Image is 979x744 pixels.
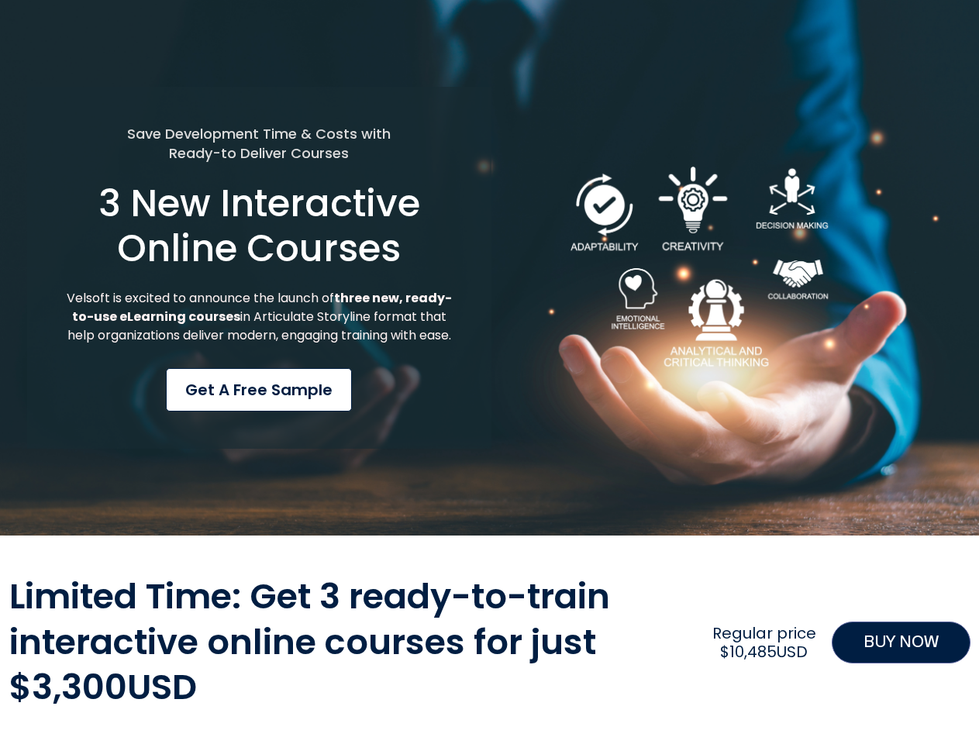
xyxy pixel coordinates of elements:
span: BUY NOW [864,630,939,655]
p: Velsoft is excited to announce the launch of in Articulate Storyline format that help organizatio... [64,289,454,345]
a: BUY NOW [832,622,970,663]
a: Get a Free Sample [166,368,352,412]
h1: 3 New Interactive Online Courses [64,181,454,270]
h2: Regular price $10,485USD [705,624,823,661]
span: Get a Free Sample [185,378,333,401]
h2: Limited Time: Get 3 ready-to-train interactive online courses for just $3,300USD [9,574,698,711]
strong: three new, ready-to-use eLearning courses [72,289,452,325]
h5: Save Development Time & Costs with Ready-to Deliver Courses [64,124,454,163]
